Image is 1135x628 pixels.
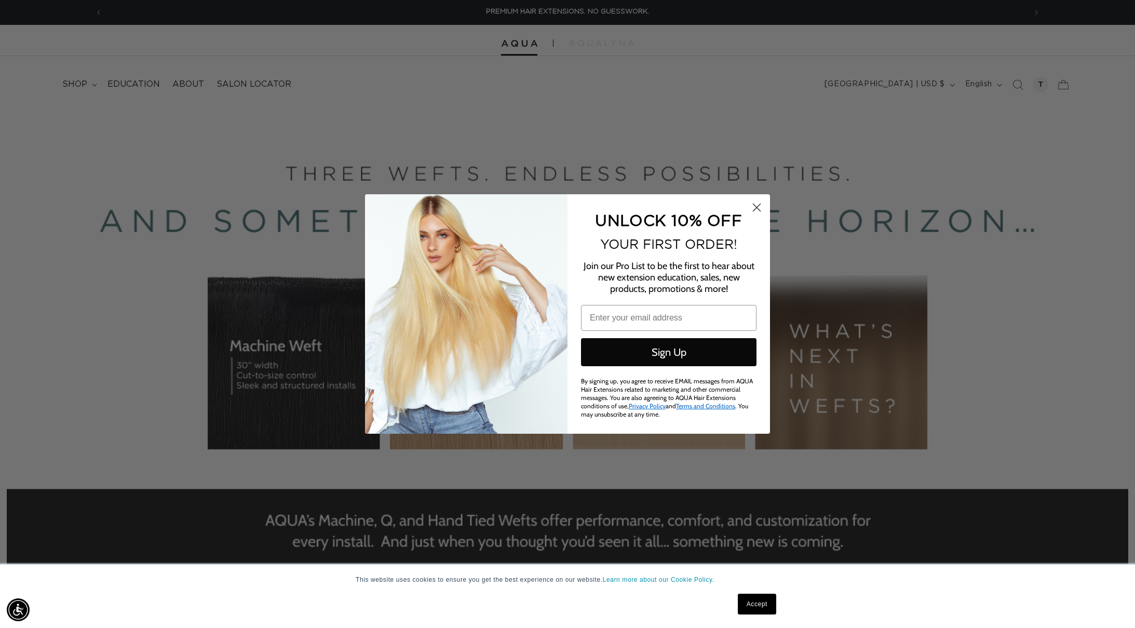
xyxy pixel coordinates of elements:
[7,598,30,621] div: Accessibility Menu
[581,305,756,331] input: Enter your email address
[581,377,753,418] span: By signing up, you agree to receive EMAIL messages from AQUA Hair Extensions related to marketing...
[748,198,766,217] button: Close dialog
[581,338,756,366] button: Sign Up
[600,237,737,251] span: YOUR FIRST ORDER!
[1083,578,1135,628] iframe: Chat Widget
[738,594,776,614] a: Accept
[584,260,754,295] span: Join our Pro List to be the first to hear about new extension education, sales, new products, pro...
[603,576,714,583] a: Learn more about our Cookie Policy.
[676,402,735,410] a: Terms and Conditions
[365,194,567,434] img: daab8b0d-f573-4e8c-a4d0-05ad8d765127.png
[629,402,666,410] a: Privacy Policy
[356,575,779,584] p: This website uses cookies to ensure you get the best experience on our website.
[595,211,742,229] span: UNLOCK 10% OFF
